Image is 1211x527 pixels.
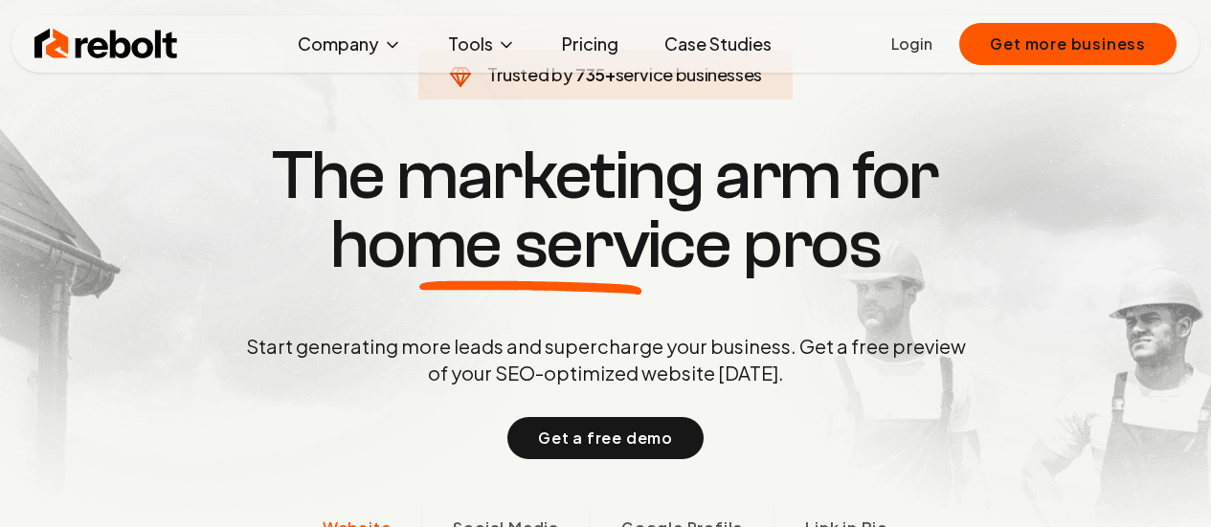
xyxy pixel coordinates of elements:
span: Trusted by [487,63,572,85]
img: Rebolt Logo [34,25,178,63]
p: Start generating more leads and supercharge your business. Get a free preview of your SEO-optimiz... [242,333,970,386]
span: home service [330,210,731,279]
span: + [605,63,616,85]
span: 735 [575,61,605,88]
a: Case Studies [649,25,787,63]
a: Pricing [547,25,634,63]
a: Login [891,33,932,55]
span: service businesses [616,63,763,85]
h1: The marketing arm for pros [146,142,1065,279]
button: Company [282,25,417,63]
button: Get more business [959,23,1177,65]
button: Get a free demo [507,417,704,459]
button: Tools [433,25,531,63]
